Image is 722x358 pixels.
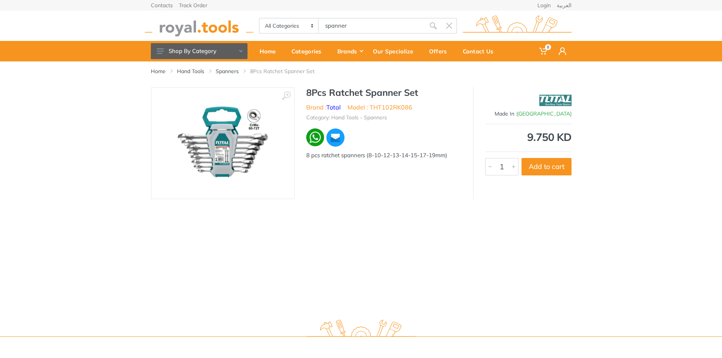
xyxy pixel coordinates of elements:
[250,67,326,75] li: 8Pcs Ratchet Spanner Set
[179,3,207,8] a: Track Order
[306,103,341,112] li: Brand :
[368,43,424,59] div: Our Specialize
[306,87,462,98] h1: 8Pcs Ratchet Spanner Set
[424,43,457,59] div: Offers
[306,128,324,146] img: wa.webp
[254,41,286,61] a: Home
[485,110,572,118] div: Made In :
[151,67,166,75] a: Home
[424,41,457,61] a: Offers
[463,16,572,36] img: royal.tools Logo
[307,320,415,341] img: royal.tools Logo
[151,67,572,75] nav: breadcrumb
[306,114,387,122] li: Category: Hand Tools - Spanners
[286,41,332,61] a: Categories
[216,67,239,75] a: Spanners
[457,43,504,59] div: Contact Us
[326,103,341,111] a: Total
[175,95,271,191] img: Royal Tools - 8Pcs Ratchet Spanner Set
[151,43,247,59] button: Shop By Category
[557,3,572,8] a: العربية
[457,41,504,61] a: Contact Us
[539,91,572,110] img: Total
[332,43,368,59] div: Brands
[260,19,319,33] select: Category
[485,132,572,142] div: 9.750 KD
[537,3,551,8] a: Login
[151,3,173,8] a: Contacts
[368,41,424,61] a: Our Specialize
[254,43,286,59] div: Home
[306,151,462,160] div: 8 pcs ratchet spanners (8-10-12-13-14-15-17-19mm)
[534,41,553,61] a: 0
[326,128,345,147] img: ma.webp
[177,67,204,75] a: Hand Tools
[348,103,412,112] li: Model : THT102RK086
[522,158,572,175] button: Add to cart
[145,16,254,36] img: royal.tools Logo
[286,43,332,59] div: Categories
[517,110,572,117] span: [GEOGRAPHIC_DATA]
[319,18,425,34] input: Site search
[545,44,551,50] span: 0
